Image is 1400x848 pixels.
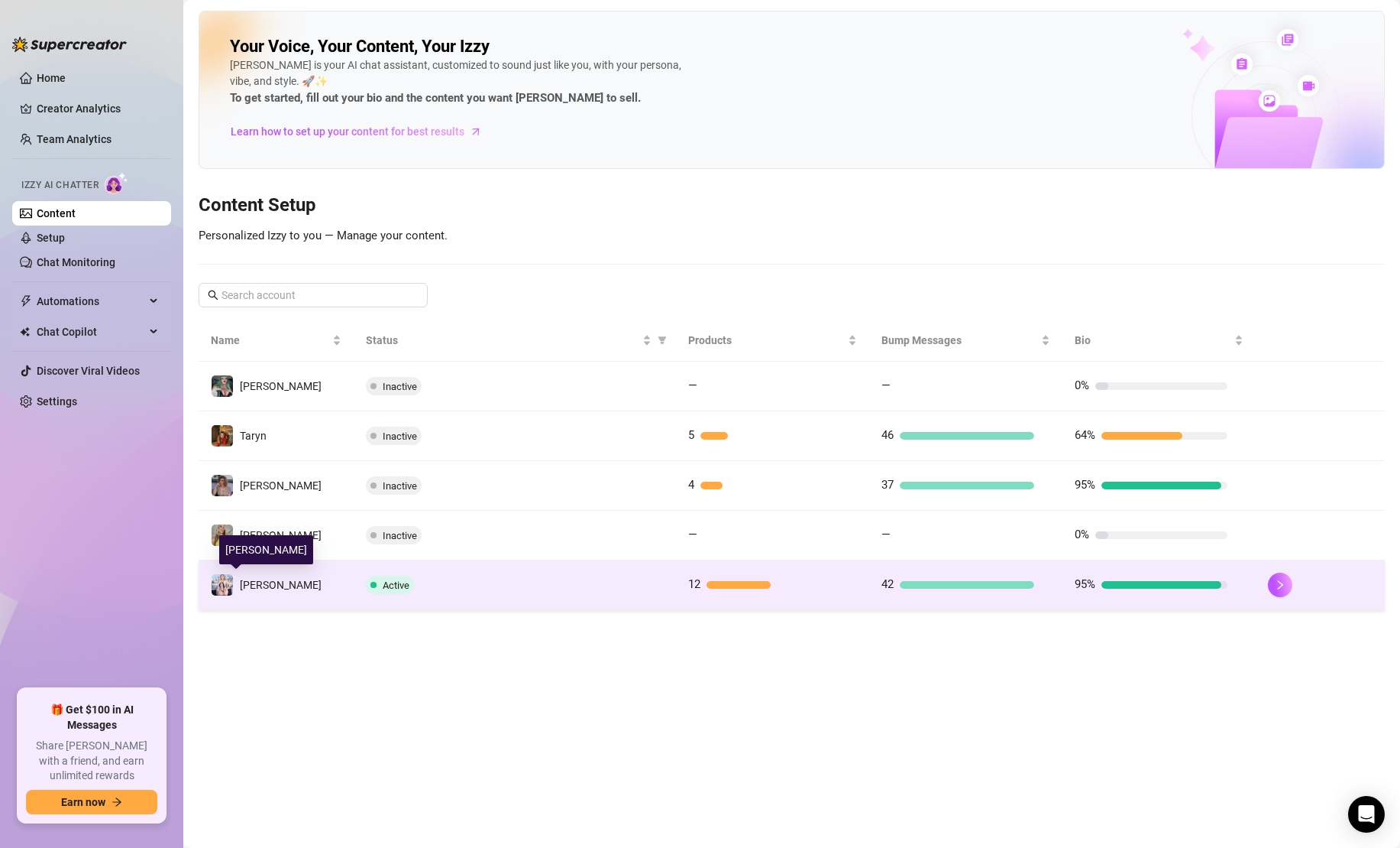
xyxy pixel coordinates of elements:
input: Search account [221,287,406,304]
span: Izzy AI Chatter [21,178,99,193]
img: Sara [212,475,233,496]
th: Bio [1062,320,1256,362]
span: 12 [688,577,700,591]
span: 0% [1075,528,1089,541]
img: AI Chatter [105,172,128,194]
img: Elise [212,375,233,397]
span: 95% [1075,577,1095,591]
span: [PERSON_NAME] [240,529,322,541]
span: Taryn [240,430,267,442]
span: 0% [1075,379,1089,392]
span: Share [PERSON_NAME] with a friend, and earn unlimited rewards [26,739,157,784]
h3: Content Setup [199,193,1385,218]
span: [PERSON_NAME] [240,579,322,591]
span: Bump Messages [881,332,1038,349]
img: Taryn [212,425,233,447]
span: Status [366,332,639,349]
a: Settings [37,395,77,408]
button: Earn nowarrow-right [26,790,157,814]
strong: To get started, fill out your bio and the content you want [PERSON_NAME] to sell. [230,91,641,105]
span: 95% [1075,478,1095,492]
span: Inactive [383,430,417,442]
span: Learn how to set up your content for best results [231,123,464,140]
a: Discover Viral Videos [37,365,140,377]
span: 5 [688,428,694,442]
a: Creator Analytics [37,96,159,121]
img: ai-chatter-content-library-cLFOSyPT.png [1147,12,1384,168]
span: 64% [1075,428,1095,442]
a: Home [37,72,66,84]
span: — [881,379,891,392]
a: Team Analytics [37,133,112,145]
img: Chat Copilot [20,327,30,337]
span: thunderbolt [20,295,32,307]
a: Chat Monitoring [37,256,115,268]
span: 42 [881,577,894,591]
span: 46 [881,428,894,442]
img: Joslyn [212,525,233,546]
a: Setup [37,232,65,244]
span: arrow-right [112,797,122,807]
th: Name [199,320,354,362]
span: 4 [688,478,694,492]
span: [PERSON_NAME] [240,380,322,392]
span: arrow-right [468,124,483,139]
th: Products [676,320,869,362]
span: Inactive [383,530,417,541]
th: Status [354,320,676,362]
span: Personalized Izzy to you — Manage your content. [199,229,448,242]
div: Open Intercom Messenger [1348,796,1385,833]
a: Learn how to set up your content for best results [230,119,493,144]
h2: Your Voice, Your Content, Your Izzy [230,36,490,57]
span: Inactive [383,480,417,492]
span: 37 [881,478,894,492]
img: logo-BBDzfeDw.svg [12,37,127,52]
span: Earn now [61,796,105,808]
span: filter [655,329,670,352]
span: Automations [37,289,145,314]
img: Sara [212,574,233,596]
span: Products [688,332,845,349]
span: Name [211,332,329,349]
span: Active [383,580,409,591]
span: 🎁 Get $100 in AI Messages [26,703,157,733]
button: right [1268,573,1292,597]
div: [PERSON_NAME] is your AI chat assistant, customized to sound just like you, with your persona, vi... [230,57,688,108]
span: — [688,528,697,541]
a: Content [37,207,76,219]
span: Bio [1075,332,1231,349]
span: filter [658,336,667,345]
span: Inactive [383,381,417,392]
span: [PERSON_NAME] [240,479,322,492]
span: Chat Copilot [37,320,145,344]
span: search [208,290,218,301]
div: [PERSON_NAME] [219,535,313,564]
span: right [1275,580,1285,590]
th: Bump Messages [869,320,1062,362]
span: — [881,528,891,541]
span: — [688,379,697,392]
